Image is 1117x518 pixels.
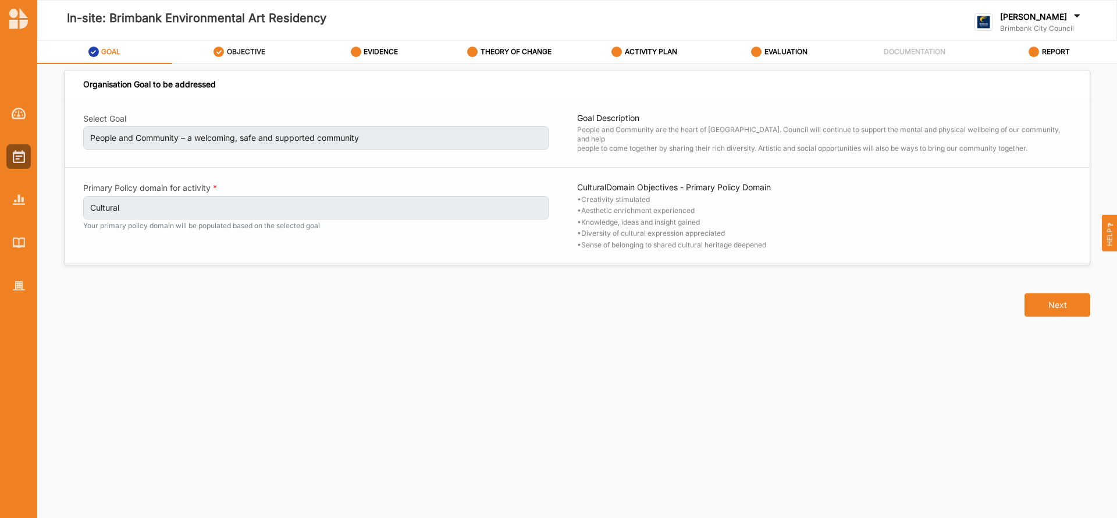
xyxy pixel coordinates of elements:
[13,150,25,163] img: Activities
[625,47,677,56] label: ACTIVITY PLAN
[67,9,326,28] label: In-site: Brimbank Environmental Art Residency
[1000,24,1083,33] label: Brimbank City Council
[764,47,807,56] label: EVALUATION
[6,187,31,212] a: Reports
[9,8,28,29] img: logo
[6,274,31,298] a: Organisation
[1000,12,1067,22] label: [PERSON_NAME]
[481,47,552,56] label: THEORY OF CHANGE
[364,47,398,56] label: EVIDENCE
[6,144,31,169] a: Activities
[974,13,993,31] img: logo
[227,47,265,56] label: OBJECTIVE
[1042,47,1070,56] label: REPORT
[6,230,31,255] a: Library
[12,108,26,119] img: Dashboard
[1024,293,1090,317] button: Next
[13,281,25,291] img: Organisation
[884,47,945,56] label: DOCUMENTATION
[13,237,25,247] img: Library
[13,194,25,204] img: Reports
[83,79,216,90] div: Organisation Goal to be addressed
[6,101,31,126] a: Dashboard
[101,47,120,56] label: GOAL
